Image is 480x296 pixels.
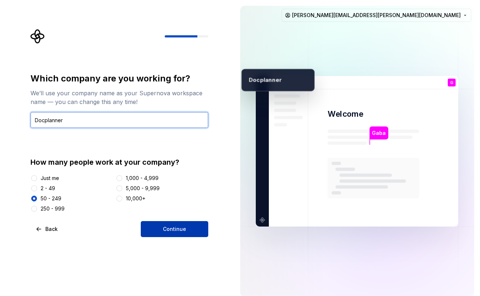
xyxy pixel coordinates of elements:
[30,29,45,44] svg: Supernova Logo
[450,81,453,85] p: G
[292,12,461,19] span: [PERSON_NAME][EMAIL_ADDRESS][PERSON_NAME][DOMAIN_NAME]
[41,195,61,202] div: 50 - 249
[41,185,55,192] div: 2 - 49
[30,221,64,237] button: Back
[41,205,65,212] div: 250 - 999
[30,89,208,106] div: We’ll use your company name as your Supernova workspace name — you can change this any time!
[245,75,253,84] p: D
[30,73,208,84] div: Which company are you working for?
[282,9,471,22] button: [PERSON_NAME][EMAIL_ADDRESS][PERSON_NAME][DOMAIN_NAME]
[45,225,58,233] span: Back
[30,157,208,167] div: How many people work at your company?
[30,112,208,128] input: Company name
[141,221,208,237] button: Continue
[126,185,160,192] div: 5,000 - 9,999
[126,195,145,202] div: 10,000+
[126,175,159,182] div: 1,000 - 4,999
[372,129,386,137] p: Gaba
[253,75,300,84] p: ocplanner
[163,225,186,233] span: Continue
[328,109,363,119] p: Welcome
[41,175,59,182] div: Just me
